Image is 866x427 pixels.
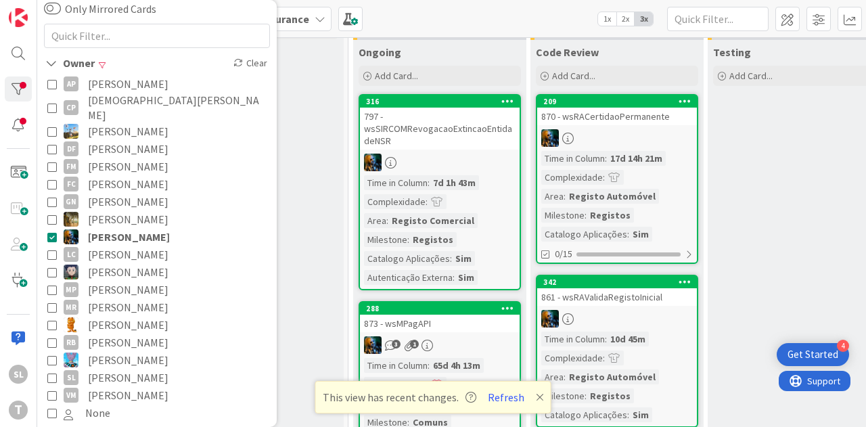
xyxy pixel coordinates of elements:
span: [PERSON_NAME] [88,122,168,140]
button: MP [PERSON_NAME] [47,281,267,298]
span: : [428,175,430,190]
div: VM [64,388,78,403]
div: FC [64,177,78,192]
div: 342861 - wsRAValidaRegistoInicial [537,276,697,306]
span: : [603,351,605,365]
div: DF [64,141,78,156]
span: [PERSON_NAME] [88,369,168,386]
div: Owner [44,55,96,72]
span: : [564,369,566,384]
span: : [585,208,587,223]
button: RL [PERSON_NAME] [47,316,267,334]
div: Autenticação Externa [364,270,453,285]
div: Registo Automóvel [566,189,659,204]
button: None [47,404,267,422]
button: VM [PERSON_NAME] [47,386,267,404]
div: Complexidade [364,377,426,392]
div: Catalogo Aplicações [364,251,450,266]
button: LS [PERSON_NAME] [47,263,267,281]
div: Catalogo Aplicações [541,407,627,422]
button: Only Mirrored Cards [44,2,61,16]
div: Milestone [364,232,407,247]
input: Quick Filter... [44,24,270,48]
div: FM [64,159,78,174]
span: : [603,170,605,185]
span: : [627,227,629,242]
button: CP [DEMOGRAPHIC_DATA][PERSON_NAME] [47,93,267,122]
div: Registo Comercial [388,213,478,228]
div: 342 [543,277,697,287]
button: LC [PERSON_NAME] [47,246,267,263]
span: Add Card... [729,70,773,82]
img: LS [64,265,78,279]
button: FM [PERSON_NAME] [47,158,267,175]
img: Visit kanbanzone.com [9,8,28,27]
button: DF [PERSON_NAME] [47,140,267,158]
span: [PERSON_NAME] [88,281,168,298]
span: [PERSON_NAME] [88,193,168,210]
div: AP [64,76,78,91]
span: Ongoing [359,45,401,59]
div: 342 [537,276,697,288]
div: Area [541,189,564,204]
button: Refresh [483,388,529,406]
div: 209 [537,95,697,108]
div: 316 [366,97,520,106]
span: : [605,151,607,166]
div: MP [64,282,78,297]
span: [PERSON_NAME] [88,246,168,263]
span: [PERSON_NAME] [88,316,168,334]
div: T [9,401,28,420]
span: [PERSON_NAME] [88,175,168,193]
div: JC [360,154,520,171]
button: SF [PERSON_NAME] [47,351,267,369]
span: [PERSON_NAME] [88,140,168,158]
img: JC [64,212,78,227]
div: Catalogo Aplicações [541,227,627,242]
span: Testing [713,45,751,59]
div: CP [64,100,78,115]
div: MR [64,300,78,315]
div: Clear [231,55,270,72]
img: JC [364,336,382,354]
div: 209 [543,97,697,106]
span: : [564,189,566,204]
button: AP [PERSON_NAME] [47,75,267,93]
div: Time in Column [364,175,428,190]
span: : [426,194,428,209]
div: Sim [452,251,475,266]
div: Complexidade [364,194,426,209]
span: [DEMOGRAPHIC_DATA][PERSON_NAME] [88,93,267,122]
img: JC [541,310,559,328]
div: Registos [587,208,634,223]
div: Area [541,369,564,384]
button: JC [PERSON_NAME] [47,210,267,228]
div: Registos [587,388,634,403]
button: RB [PERSON_NAME] [47,334,267,351]
span: Add Card... [552,70,595,82]
div: 873 - wsMPagAPI [360,315,520,332]
span: [PERSON_NAME] [88,386,168,404]
div: Sim [629,407,652,422]
div: 7d 1h 43m [430,175,479,190]
span: [PERSON_NAME] [88,298,168,316]
span: [PERSON_NAME] [88,210,168,228]
span: 0/15 [555,247,572,261]
span: : [450,251,452,266]
div: 861 - wsRAValidaRegistoInicial [537,288,697,306]
div: SL [9,365,28,384]
div: Milestone [541,388,585,403]
div: Registos [409,232,457,247]
div: JC [360,336,520,354]
span: : [386,213,388,228]
span: [PERSON_NAME] [88,351,168,369]
div: 316 [360,95,520,108]
span: : [407,232,409,247]
span: [PERSON_NAME] [88,228,170,246]
div: 288 [360,302,520,315]
span: : [627,407,629,422]
div: RB [64,335,78,350]
div: GN [64,194,78,209]
span: 1x [598,12,616,26]
img: RL [64,317,78,332]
